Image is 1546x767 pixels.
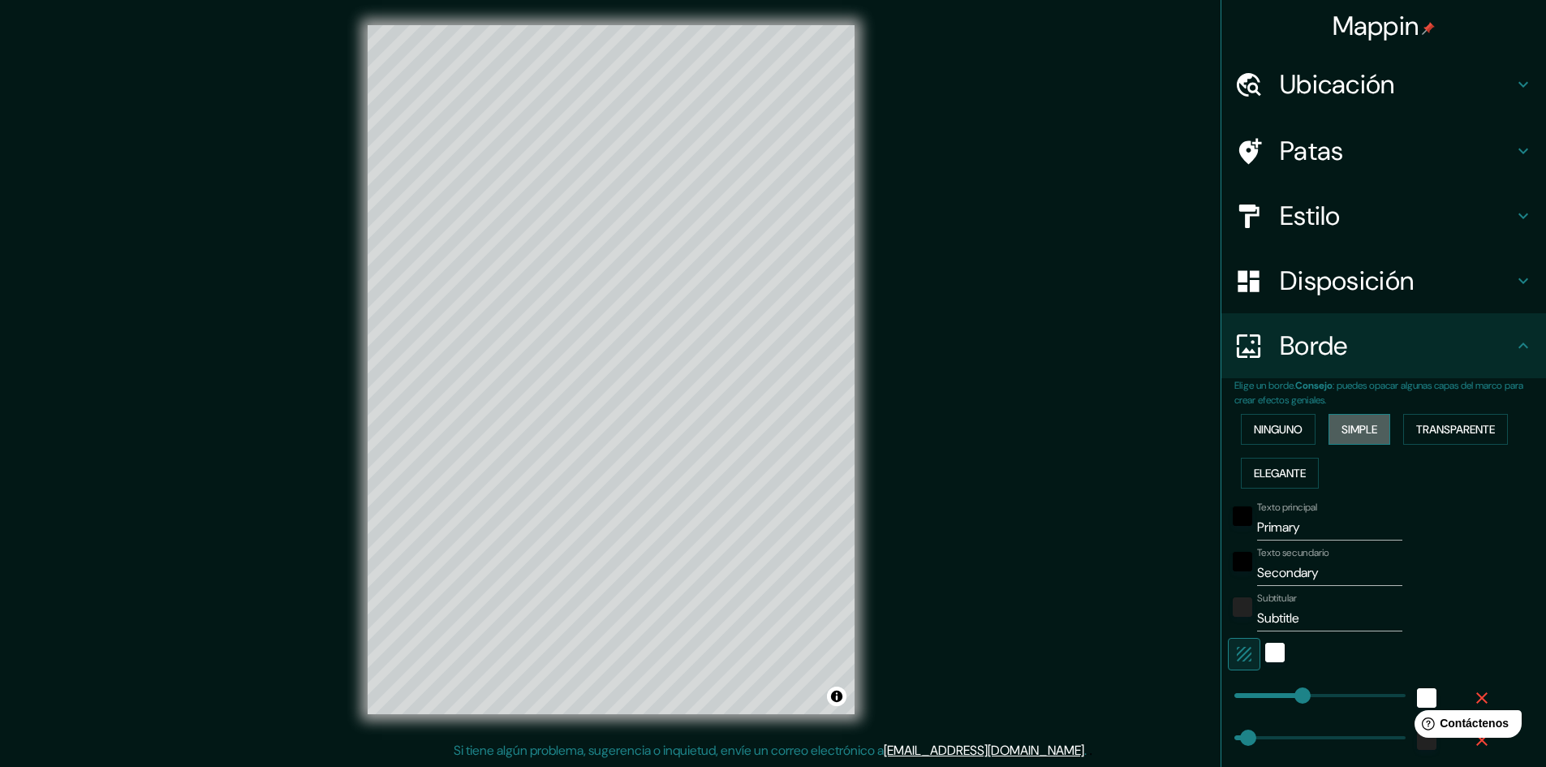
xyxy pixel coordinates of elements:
font: Borde [1280,329,1348,363]
font: Consejo [1295,379,1333,392]
font: Disposición [1280,264,1414,298]
font: Texto principal [1257,501,1317,514]
button: negro [1233,552,1252,571]
button: Ninguno [1241,414,1316,445]
font: . [1089,741,1092,759]
font: Subtitular [1257,592,1297,605]
font: . [1084,742,1087,759]
font: Ubicación [1280,67,1395,101]
font: Simple [1341,422,1377,437]
font: Texto secundario [1257,546,1329,559]
button: Transparente [1403,414,1508,445]
button: blanco [1265,643,1285,662]
iframe: Lanzador de widgets de ayuda [1402,704,1528,749]
font: Ninguno [1254,422,1303,437]
div: Patas [1221,118,1546,183]
font: . [1087,741,1089,759]
button: Simple [1329,414,1390,445]
button: Activar o desactivar atribución [827,687,846,706]
font: Patas [1280,134,1344,168]
div: Ubicación [1221,52,1546,117]
font: Transparente [1416,422,1495,437]
font: Elegante [1254,466,1306,480]
button: negro [1233,506,1252,526]
button: color-222222 [1233,597,1252,617]
button: blanco [1417,688,1436,708]
button: Elegante [1241,458,1319,489]
div: Borde [1221,313,1546,378]
a: [EMAIL_ADDRESS][DOMAIN_NAME] [884,742,1084,759]
font: Si tiene algún problema, sugerencia o inquietud, envíe un correo electrónico a [454,742,884,759]
font: Elige un borde. [1234,379,1295,392]
div: Estilo [1221,183,1546,248]
img: pin-icon.png [1422,22,1435,35]
font: Mappin [1333,9,1419,43]
div: Disposición [1221,248,1546,313]
font: Estilo [1280,199,1341,233]
font: : puedes opacar algunas capas del marco para crear efectos geniales. [1234,379,1523,407]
